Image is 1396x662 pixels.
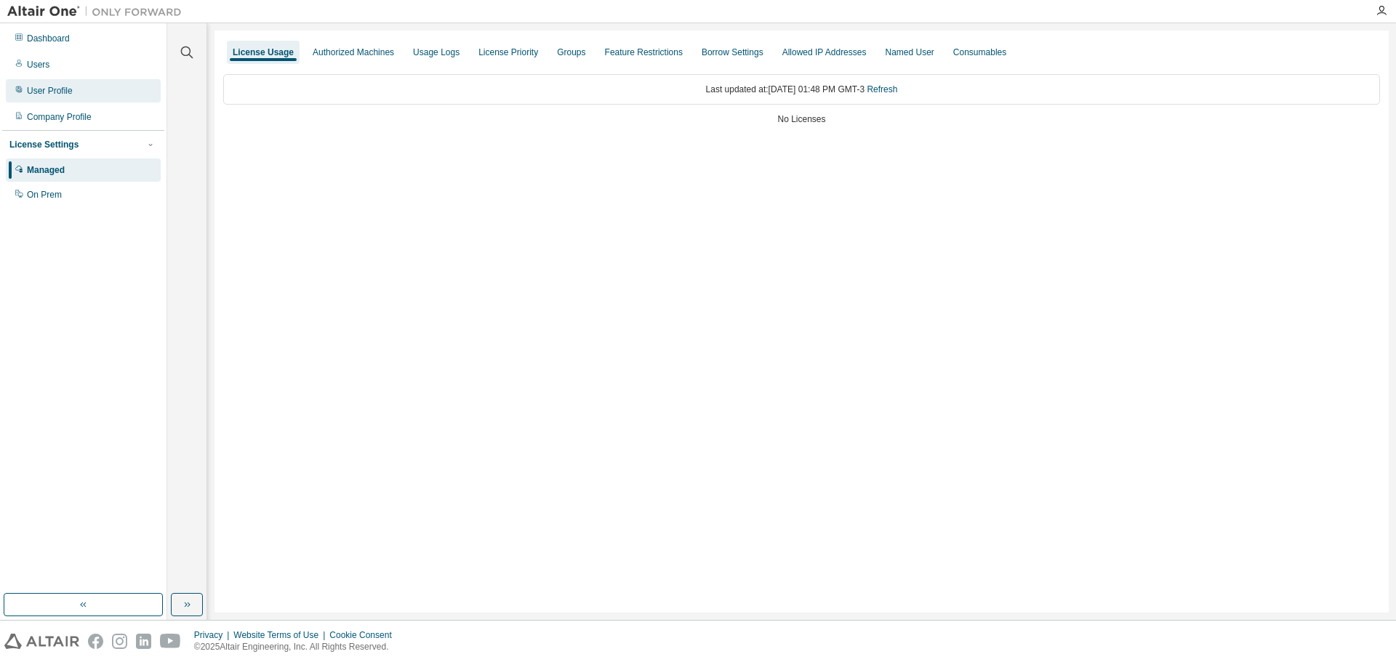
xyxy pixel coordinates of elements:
div: Last updated at: [DATE] 01:48 PM GMT-3 [223,74,1380,105]
div: Company Profile [27,111,92,123]
p: © 2025 Altair Engineering, Inc. All Rights Reserved. [194,641,401,653]
div: Cookie Consent [329,629,400,641]
img: facebook.svg [88,634,103,649]
div: Users [27,59,49,70]
div: User Profile [27,85,73,97]
div: License Priority [478,47,538,58]
img: altair_logo.svg [4,634,79,649]
a: Refresh [867,84,897,94]
div: Consumables [953,47,1006,58]
div: Borrow Settings [702,47,763,58]
div: License Settings [9,139,79,150]
img: linkedin.svg [136,634,151,649]
div: Dashboard [27,33,70,44]
div: Feature Restrictions [605,47,683,58]
div: Usage Logs [413,47,460,58]
div: Named User [885,47,934,58]
div: Allowed IP Addresses [782,47,867,58]
div: License Usage [233,47,294,58]
img: Altair One [7,4,189,19]
div: Groups [557,47,585,58]
div: Website Terms of Use [233,629,329,641]
div: Managed [27,164,65,176]
div: Privacy [194,629,233,641]
div: Authorized Machines [313,47,394,58]
img: youtube.svg [160,634,181,649]
div: On Prem [27,189,62,201]
img: instagram.svg [112,634,127,649]
div: No Licenses [223,113,1380,125]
